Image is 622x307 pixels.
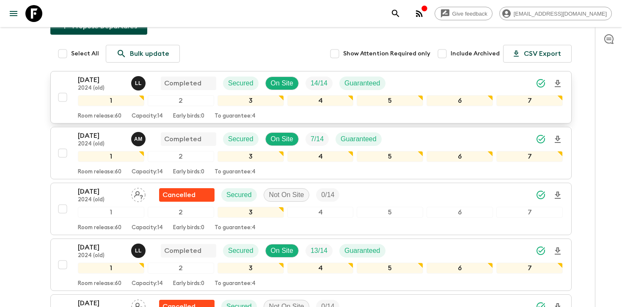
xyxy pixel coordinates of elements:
[71,49,99,58] span: Select All
[132,280,163,287] p: Capacity: 14
[271,78,293,88] p: On Site
[131,79,147,85] span: Luis Lobos
[173,113,204,120] p: Early birds: 0
[311,134,324,144] p: 7 / 14
[427,207,493,218] div: 6
[130,49,169,59] p: Bulk update
[344,246,380,256] p: Guaranteed
[78,85,124,92] p: 2024 (old)
[509,11,611,17] span: [EMAIL_ADDRESS][DOMAIN_NAME]
[536,246,546,256] svg: Synced Successfully
[148,207,214,218] div: 2
[536,78,546,88] svg: Synced Successfully
[78,252,124,259] p: 2024 (old)
[316,188,339,202] div: Trip Fill
[131,134,147,141] span: Abimael Moralez
[50,71,572,123] button: [DATE]2024 (old)Luis LobosCompletedSecuredOn SiteTrip FillGuaranteed1234567Room release:60Capacit...
[148,151,214,162] div: 2
[321,190,334,200] p: 0 / 14
[427,151,493,162] div: 6
[215,225,256,231] p: To guarantee: 4
[228,78,253,88] p: Secured
[50,238,572,291] button: [DATE]2024 (old)Luis LobosCompletedSecuredOn SiteTrip FillGuaranteed1234567Room release:60Capacit...
[217,263,284,274] div: 3
[215,113,256,120] p: To guarantee: 4
[448,11,492,17] span: Give feedback
[164,134,201,144] p: Completed
[343,49,430,58] span: Show Attention Required only
[78,75,124,85] p: [DATE]
[499,7,612,20] div: [EMAIL_ADDRESS][DOMAIN_NAME]
[503,45,572,63] button: CSV Export
[217,151,284,162] div: 3
[78,242,124,252] p: [DATE]
[553,246,563,256] svg: Download Onboarding
[78,263,144,274] div: 1
[311,246,328,256] p: 13 / 14
[271,134,293,144] p: On Site
[553,79,563,89] svg: Download Onboarding
[357,151,423,162] div: 5
[305,132,329,146] div: Trip Fill
[50,183,572,235] button: [DATE]2024 (old)Assign pack leaderFlash Pack cancellationSecuredNot On SiteTrip Fill1234567Room r...
[264,188,310,202] div: Not On Site
[496,263,563,274] div: 7
[78,197,124,203] p: 2024 (old)
[221,188,257,202] div: Secured
[341,134,377,144] p: Guaranteed
[536,134,546,144] svg: Synced Successfully
[173,169,204,175] p: Early birds: 0
[78,207,144,218] div: 1
[553,134,563,145] svg: Download Onboarding
[226,190,252,200] p: Secured
[78,169,121,175] p: Room release: 60
[305,244,333,258] div: Trip Fill
[131,246,147,253] span: Luis Lobos
[164,78,201,88] p: Completed
[78,113,121,120] p: Room release: 60
[427,95,493,106] div: 6
[78,131,124,141] p: [DATE]
[132,113,163,120] p: Capacity: 14
[162,190,195,200] p: Cancelled
[435,7,493,20] a: Give feedback
[173,225,204,231] p: Early birds: 0
[132,225,163,231] p: Capacity: 14
[228,246,253,256] p: Secured
[78,95,144,106] div: 1
[159,188,215,202] div: Flash Pack cancellation
[357,95,423,106] div: 5
[78,151,144,162] div: 1
[106,45,180,63] a: Bulk update
[287,207,354,218] div: 4
[311,78,328,88] p: 14 / 14
[265,244,299,258] div: On Site
[427,263,493,274] div: 6
[496,151,563,162] div: 7
[536,190,546,200] svg: Synced Successfully
[50,127,572,179] button: [DATE]2024 (old)Abimael MoralezCompletedSecuredOn SiteTrip FillGuaranteed1234567Room release:60Ca...
[223,244,259,258] div: Secured
[344,78,380,88] p: Guaranteed
[287,151,354,162] div: 4
[228,134,253,144] p: Secured
[287,263,354,274] div: 4
[148,263,214,274] div: 2
[215,169,256,175] p: To guarantee: 4
[217,95,284,106] div: 3
[357,263,423,274] div: 5
[265,77,299,90] div: On Site
[131,190,146,197] span: Assign pack leader
[387,5,404,22] button: search adventures
[496,207,563,218] div: 7
[132,169,163,175] p: Capacity: 14
[265,132,299,146] div: On Site
[217,207,284,218] div: 3
[5,5,22,22] button: menu
[148,95,214,106] div: 2
[305,77,333,90] div: Trip Fill
[223,132,259,146] div: Secured
[215,280,256,287] p: To guarantee: 4
[78,141,124,148] p: 2024 (old)
[357,207,423,218] div: 5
